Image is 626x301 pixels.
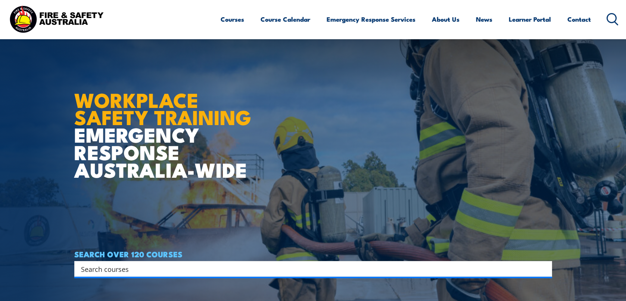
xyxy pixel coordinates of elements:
button: Search magnifier button [539,264,549,274]
a: Courses [221,9,244,29]
a: Learner Portal [509,9,551,29]
a: Course Calendar [261,9,310,29]
a: Emergency Response Services [327,9,415,29]
a: About Us [432,9,460,29]
form: Search form [82,264,537,274]
h4: SEARCH OVER 120 COURSES [74,250,552,258]
strong: WORKPLACE SAFETY TRAINING [74,84,251,132]
a: News [476,9,492,29]
input: Search input [81,263,536,274]
a: Contact [567,9,591,29]
h1: EMERGENCY RESPONSE AUSTRALIA-WIDE [74,72,257,178]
